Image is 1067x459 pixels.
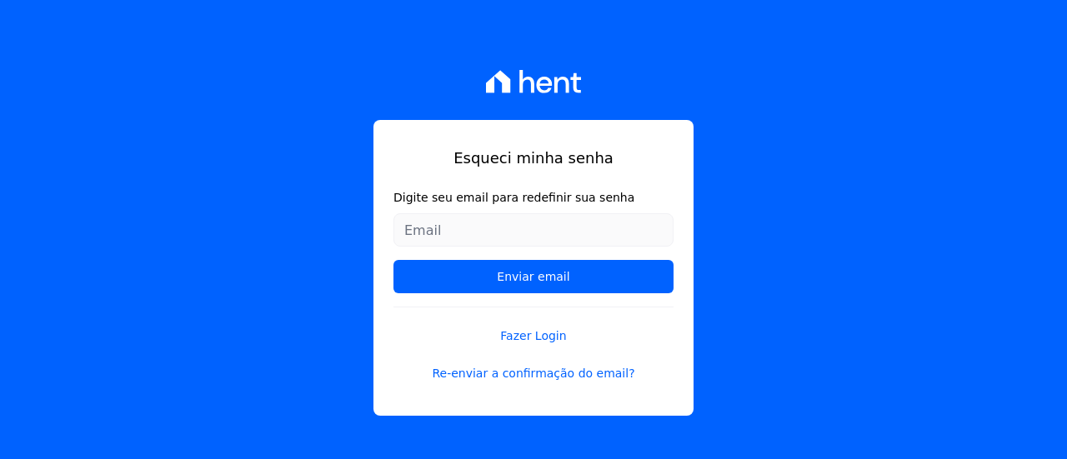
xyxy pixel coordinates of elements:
a: Fazer Login [393,307,674,345]
label: Digite seu email para redefinir sua senha [393,189,674,207]
a: Re-enviar a confirmação do email? [393,365,674,382]
h1: Esqueci minha senha [393,147,674,169]
input: Email [393,213,674,247]
input: Enviar email [393,260,674,293]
